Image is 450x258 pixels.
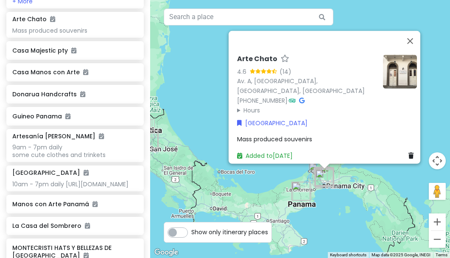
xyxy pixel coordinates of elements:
div: Kanibal Panamá [315,168,333,187]
i: Added to itinerary [85,223,90,229]
div: Pulpa Specialty Coffee - Roastery & Coffee Lab [315,167,334,186]
i: Added to itinerary [71,48,76,53]
h6: Arte Chato [12,15,55,23]
button: Keyboard shortcuts [330,252,366,258]
a: Delete place [408,151,417,160]
a: Added to[DATE] [237,151,293,160]
div: Biomuseo [315,169,333,188]
span: Show only itinerary places [191,227,268,237]
i: Added to itinerary [50,16,55,22]
div: (14) [280,67,291,76]
div: Monkey Island Tour [309,162,327,181]
h6: Artesanía [PERSON_NAME] [12,132,104,140]
div: El Valle de Antón [292,182,310,201]
a: Star place [281,55,289,64]
div: Piedra Pintada [291,182,310,200]
h6: Arte Chato [237,55,277,64]
h6: Casa Manos con Arte [12,68,137,76]
button: Map camera controls [429,152,446,169]
i: Added to itinerary [83,69,88,75]
div: Mass produced souvenirs [12,27,137,34]
button: Drag Pegman onto the map to open Street View [429,183,446,200]
div: Square Trees Nature Trail (Arboles Cuadrados) [293,182,311,200]
i: Added to itinerary [84,170,89,176]
i: Added to itinerary [80,91,85,97]
button: Zoom out [429,231,446,248]
summary: Hours [237,105,376,115]
i: Added to itinerary [65,113,70,119]
a: Terms (opens in new tab) [436,252,447,257]
i: Google Maps [299,98,305,104]
img: Google [152,247,180,258]
div: 10am - 7pm daily [URL][DOMAIN_NAME] [12,180,137,188]
div: Kindly Shop [315,168,334,187]
a: Av. A, [GEOGRAPHIC_DATA], [GEOGRAPHIC_DATA], [GEOGRAPHIC_DATA] [237,77,365,95]
a: [GEOGRAPHIC_DATA] [237,118,307,128]
i: Added to itinerary [99,133,104,139]
div: Perico Island [316,170,334,188]
h6: [GEOGRAPHIC_DATA] [12,169,89,177]
i: Tripadvisor [289,98,296,104]
span: Mass produced souvenirs [237,135,312,143]
h6: Manos con Arte Panamá [12,200,137,208]
img: Picture of the place [383,55,417,89]
button: Zoom in [429,213,446,230]
div: Tocumen International Airport Panama [321,164,339,182]
h6: Casa Majestic pty [12,47,137,54]
h6: Donarua Handcrafts [12,90,137,98]
button: Close [400,31,420,51]
div: Miraflores Locks [313,167,331,185]
h6: La Casa del Sombrero [12,222,137,230]
span: Map data ©2025 Google, INEGI [372,252,430,257]
h6: Guineo Panama [12,112,137,120]
div: Balboa Boutiques - Strip Mall - Shopping Mall [316,168,334,186]
input: Search a place [164,8,333,25]
div: · [237,55,376,115]
a: Open this area in Google Maps (opens a new window) [152,247,180,258]
div: 4.6 [237,67,250,76]
i: Added to itinerary [92,201,98,207]
a: [PHONE_NUMBER] [237,96,288,105]
div: 9am - 7pm daily some cute clothes and trinkets [12,143,137,159]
